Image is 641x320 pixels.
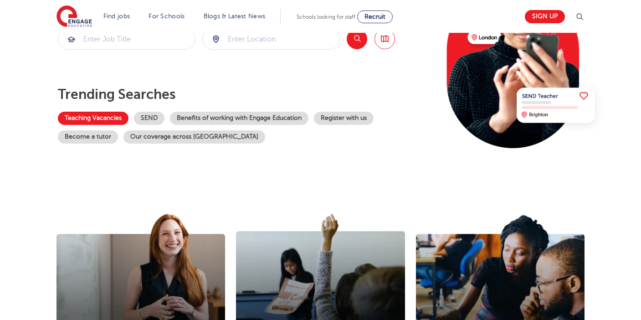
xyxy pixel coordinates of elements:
a: Our coverage across [GEOGRAPHIC_DATA] [123,130,265,144]
a: Register with us [314,112,374,125]
a: Recruit [357,10,393,23]
span: Schools looking for staff [297,14,355,20]
input: Submit [58,29,195,49]
a: SEND [134,112,164,125]
a: Sign up [525,10,565,23]
a: Become a tutor [58,130,118,144]
a: Find jobs [103,13,130,20]
button: Search [347,29,367,49]
a: Blogs & Latest News [204,13,266,20]
img: Engage Education [56,5,92,28]
a: For Schools [149,13,185,20]
div: Submit [58,29,195,50]
a: Teaching Vacancies [58,112,128,125]
p: Trending searches [58,86,426,103]
input: Submit [203,29,339,49]
a: Benefits of working with Engage Education [170,112,308,125]
span: Recruit [364,13,385,20]
div: Submit [202,29,340,50]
